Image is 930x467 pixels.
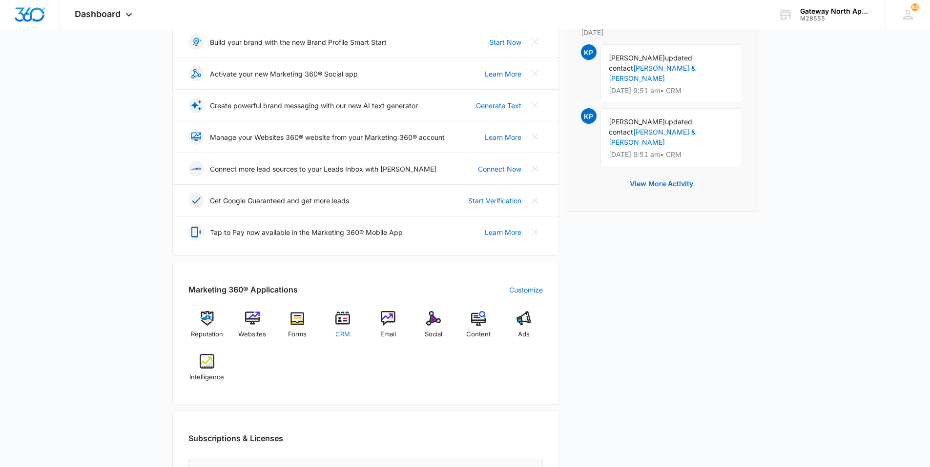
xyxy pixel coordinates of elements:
[609,117,665,126] span: [PERSON_NAME]
[609,151,734,158] p: [DATE] 9:51 am • CRM
[485,227,521,237] a: Learn More
[527,66,543,81] button: Close
[460,311,497,346] a: Content
[509,285,543,295] a: Customize
[288,330,307,339] span: Forms
[489,37,521,47] a: Start Now
[188,311,226,346] a: Reputation
[609,87,734,94] p: [DATE] 9:51 am • CRM
[425,330,442,339] span: Social
[210,195,349,206] p: Get Google Guaranteed and get more leads
[581,44,597,60] span: KP
[210,164,436,174] p: Connect more lead sources to your Leads Inbox with [PERSON_NAME]
[485,69,521,79] a: Learn More
[478,164,521,174] a: Connect Now
[188,284,298,295] h2: Marketing 360® Applications
[581,108,597,124] span: KP
[210,37,387,47] p: Build your brand with the new Brand Profile Smart Start
[191,330,223,339] span: Reputation
[911,3,919,11] span: 84
[476,100,521,111] a: Generate Text
[609,54,665,62] span: [PERSON_NAME]
[527,224,543,240] button: Close
[188,354,226,389] a: Intelligence
[911,3,919,11] div: notifications count
[335,330,350,339] span: CRM
[210,69,358,79] p: Activate your new Marketing 360® Social app
[279,311,316,346] a: Forms
[527,129,543,145] button: Close
[485,132,521,142] a: Learn More
[210,132,445,142] p: Manage your Websites 360® website from your Marketing 360® account
[800,15,871,22] div: account id
[380,330,396,339] span: Email
[609,64,696,82] a: [PERSON_NAME] & [PERSON_NAME]
[518,330,530,339] span: Ads
[505,311,543,346] a: Ads
[527,34,543,50] button: Close
[75,9,121,19] span: Dashboard
[233,311,271,346] a: Websites
[581,27,742,38] p: [DATE]
[468,195,521,206] a: Start Verification
[620,172,703,195] button: View More Activity
[527,97,543,113] button: Close
[414,311,452,346] a: Social
[527,193,543,208] button: Close
[188,432,283,444] h2: Subscriptions & Licenses
[189,372,224,382] span: Intelligence
[238,330,266,339] span: Websites
[800,7,871,15] div: account name
[210,100,418,111] p: Create powerful brand messaging with our new AI text generator
[210,227,403,237] p: Tap to Pay now available in the Marketing 360® Mobile App
[527,161,543,176] button: Close
[370,311,407,346] a: Email
[324,311,362,346] a: CRM
[609,128,696,146] a: [PERSON_NAME] & [PERSON_NAME]
[466,330,491,339] span: Content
